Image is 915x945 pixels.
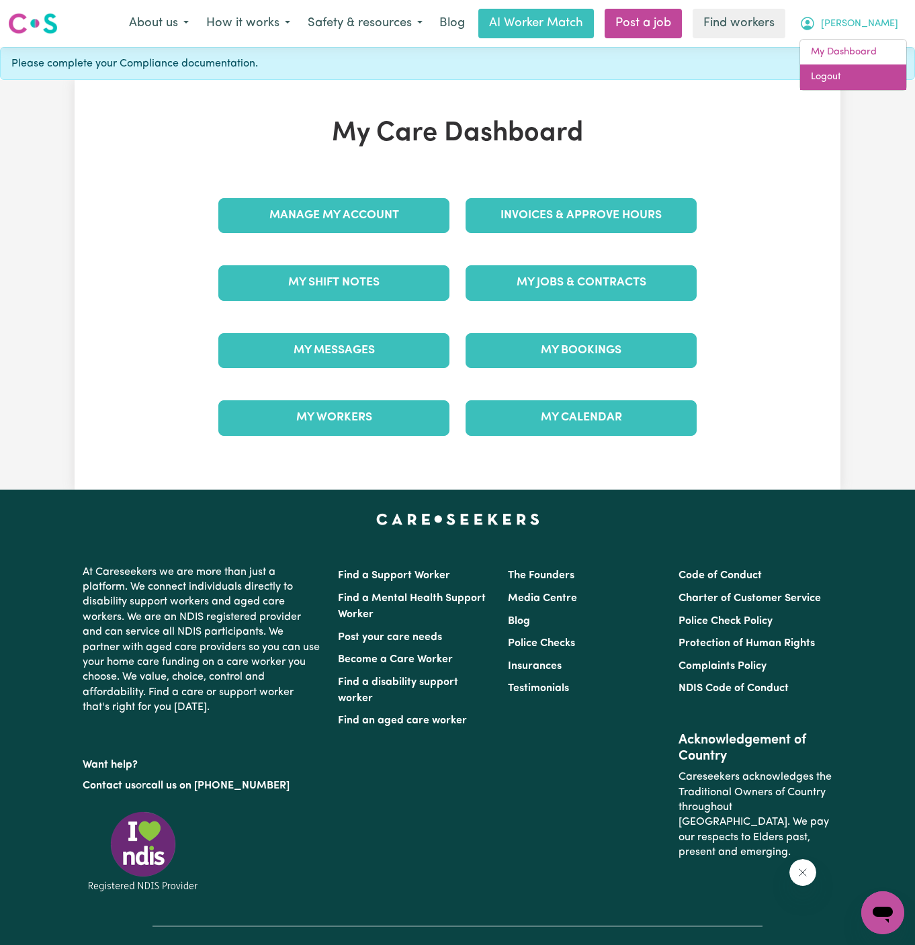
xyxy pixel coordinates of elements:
a: Blog [431,9,473,38]
a: Find a Support Worker [338,570,450,581]
p: At Careseekers we are more than just a platform. We connect individuals directly to disability su... [83,559,322,721]
a: Become a Care Worker [338,654,453,665]
p: Careseekers acknowledges the Traditional Owners of Country throughout [GEOGRAPHIC_DATA]. We pay o... [679,764,832,865]
a: Manage My Account [218,198,449,233]
button: My Account [791,9,907,38]
a: Careseekers home page [376,514,539,525]
a: My Messages [218,333,449,368]
span: [PERSON_NAME] [821,17,898,32]
a: Media Centre [508,593,577,604]
a: Police Checks [508,638,575,649]
p: Want help? [83,752,322,772]
a: Police Check Policy [679,616,773,627]
a: Testimonials [508,683,569,694]
a: My Jobs & Contracts [466,265,697,300]
h2: Acknowledgement of Country [679,732,832,764]
iframe: Button to launch messaging window [861,891,904,934]
a: Find a Mental Health Support Worker [338,593,486,620]
a: Find a disability support worker [338,677,458,704]
div: My Account [799,39,907,91]
a: Contact us [83,780,136,791]
a: My Workers [218,400,449,435]
a: Charter of Customer Service [679,593,821,604]
a: Find an aged care worker [338,715,467,726]
a: Post a job [605,9,682,38]
img: Careseekers logo [8,11,58,36]
a: My Bookings [466,333,697,368]
img: Registered NDIS provider [83,809,204,893]
a: My Calendar [466,400,697,435]
a: call us on [PHONE_NUMBER] [146,780,290,791]
a: Careseekers logo [8,8,58,39]
button: About us [120,9,198,38]
h1: My Care Dashboard [210,118,705,150]
a: Code of Conduct [679,570,762,581]
a: Blog [508,616,530,627]
a: My Dashboard [800,40,906,65]
p: or [83,773,322,799]
a: AI Worker Match [478,9,594,38]
a: Insurances [508,661,562,672]
a: Logout [800,64,906,90]
span: Need any help? [8,9,81,20]
button: Safety & resources [299,9,431,38]
iframe: Close message [789,859,816,886]
span: Please complete your Compliance documentation. [11,56,258,72]
a: Protection of Human Rights [679,638,815,649]
a: NDIS Code of Conduct [679,683,789,694]
a: Invoices & Approve Hours [466,198,697,233]
a: Find workers [693,9,785,38]
a: Complaints Policy [679,661,767,672]
a: My Shift Notes [218,265,449,300]
button: How it works [198,9,299,38]
a: Post your care needs [338,632,442,643]
a: The Founders [508,570,574,581]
